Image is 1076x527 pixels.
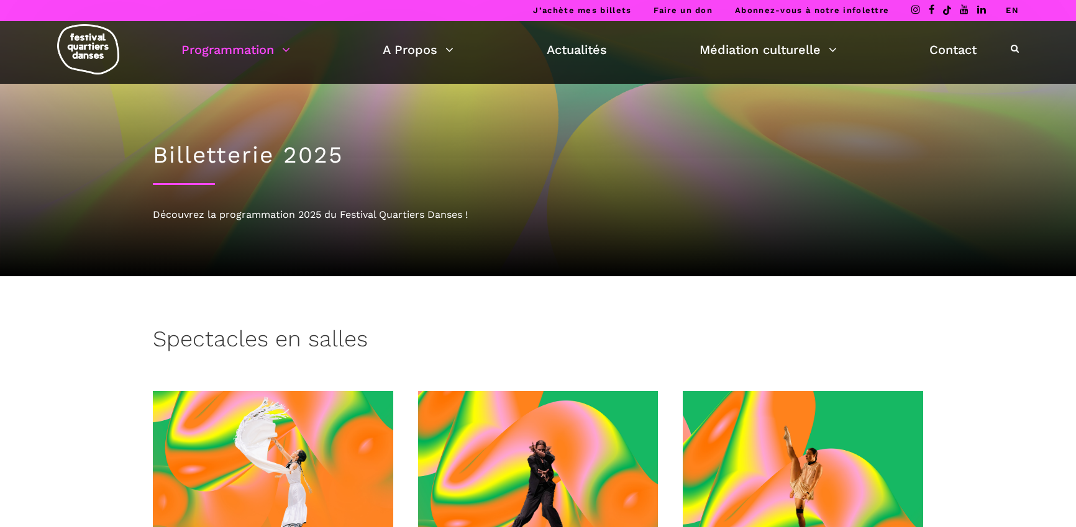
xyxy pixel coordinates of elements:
[735,6,889,15] a: Abonnez-vous à notre infolettre
[153,207,923,223] div: Découvrez la programmation 2025 du Festival Quartiers Danses !
[153,326,368,357] h3: Spectacles en salles
[700,39,837,60] a: Médiation culturelle
[533,6,631,15] a: J’achète mes billets
[929,39,977,60] a: Contact
[57,24,119,74] img: logo-fqd-med
[153,142,923,169] h1: Billetterie 2025
[547,39,607,60] a: Actualités
[654,6,713,15] a: Faire un don
[383,39,454,60] a: A Propos
[1006,6,1019,15] a: EN
[181,39,290,60] a: Programmation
